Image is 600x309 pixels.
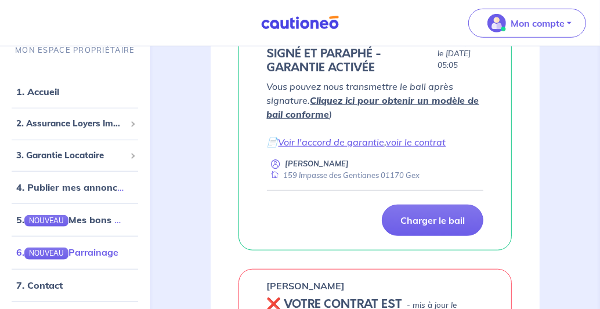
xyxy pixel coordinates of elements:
[5,80,146,103] div: 1. Accueil
[386,136,446,148] a: voir le contrat
[5,274,146,297] div: 7. Contact
[267,94,479,120] a: Cliquez ici pour obtenir un modèle de bail conforme
[267,33,484,75] div: state: CONTRACT-SIGNED, Context: IN-LANDLORD,IS-GL-CAUTION-IN-LANDLORD
[487,14,506,32] img: illu_account_valid_menu.svg
[267,170,420,181] div: 159 Impasse des Gentianes 01170 Gex
[400,215,465,226] p: Charger le bail
[16,86,59,97] a: 1. Accueil
[267,81,479,120] em: Vous pouvez nous transmettre le bail après signature. )
[468,9,586,38] button: illu_account_valid_menu.svgMon compte
[511,16,565,30] p: Mon compte
[16,181,127,193] a: 4. Publier mes annonces
[15,45,135,56] p: MON ESPACE PROPRIÉTAIRE
[285,158,349,169] p: [PERSON_NAME]
[267,279,345,293] p: [PERSON_NAME]
[5,144,146,167] div: 3. Garantie Locataire
[382,205,483,236] a: Charger le bail
[16,214,139,226] a: 5.NOUVEAUMes bons plans
[267,33,433,75] h5: ✅️️️ EN ATTENTE DU BAIL SIGNÉ ET PARAPHÉ - GARANTIE ACTIVÉE
[5,241,146,264] div: 6.NOUVEAUParrainage
[256,16,344,30] img: Cautioneo
[16,279,63,291] a: 7. Contact
[5,176,146,199] div: 4. Publier mes annonces
[5,208,146,231] div: 5.NOUVEAUMes bons plans
[438,37,483,71] p: - mis à jour le [DATE] 05:05
[279,136,385,148] a: Voir l'accord de garantie
[16,117,125,130] span: 2. Assurance Loyers Impayés
[267,136,446,148] em: 📄 ,
[5,112,146,135] div: 2. Assurance Loyers Impayés
[16,149,125,162] span: 3. Garantie Locataire
[16,247,118,259] a: 6.NOUVEAUParrainage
